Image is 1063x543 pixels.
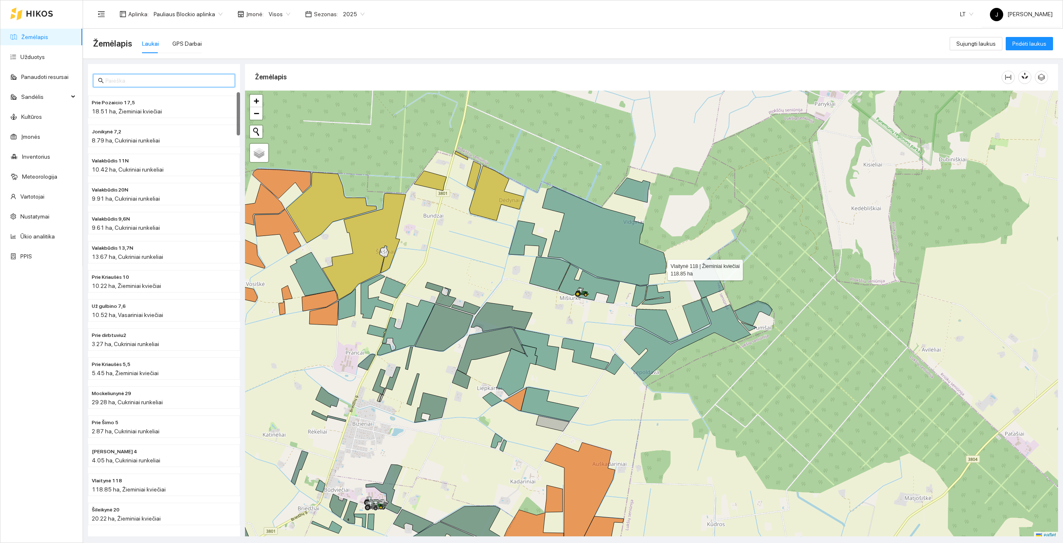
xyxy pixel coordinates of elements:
a: Užduotys [20,54,45,60]
a: Panaudoti resursai [21,74,69,80]
span: Valakbūdis 11N [92,157,129,165]
span: 20.22 ha, Žieminiai kviečiai [92,515,161,522]
span: 13.67 ha, Cukriniai runkeliai [92,253,163,260]
span: 29.28 ha, Cukriniai runkeliai [92,399,163,405]
div: Laukai [142,39,159,48]
button: column-width [1002,71,1015,84]
span: Pridėti laukus [1012,39,1046,48]
a: Inventorius [22,153,50,160]
span: − [254,108,259,118]
a: Žemėlapis [21,34,48,40]
a: Įmonės [21,133,40,140]
span: 2025 [343,8,365,20]
span: Prie Sandėlio 4 [92,448,137,456]
span: 18.51 ha, Žieminiai kviečiai [92,108,162,115]
a: Nustatymai [20,213,49,220]
span: 9.91 ha, Cukriniai runkeliai [92,195,160,202]
span: 4.05 ha, Cukriniai runkeliai [92,457,160,464]
a: Ūkio analitika [20,233,55,240]
div: GPS Darbai [172,39,202,48]
span: Aplinka : [128,10,149,19]
span: 118.85 ha, Žieminiai kviečiai [92,486,166,493]
button: menu-fold [93,6,110,22]
span: 9.61 ha, Cukriniai runkeliai [92,224,160,231]
span: LT [960,8,973,20]
a: Sujungti laukus [950,40,1002,47]
span: 5.45 ha, Žieminiai kviečiai [92,370,159,376]
span: Prie Pozaicio 17,5 [92,99,135,107]
span: 2.87 ha, Cukriniai runkeliai [92,428,159,435]
span: Už gulbino 7,6 [92,302,126,310]
span: Visos [269,8,290,20]
a: Kultūros [21,113,42,120]
span: calendar [305,11,312,17]
span: shop [238,11,244,17]
span: menu-fold [98,10,105,18]
span: Prie Kriaušės 10 [92,273,129,281]
span: 10.22 ha, Žieminiai kviečiai [92,283,161,289]
button: Initiate a new search [250,125,262,138]
span: column-width [1002,74,1014,81]
a: Layers [250,144,268,162]
span: Prie dirbtuviu2 [92,332,126,339]
a: Pridėti laukus [1006,40,1053,47]
span: Valakbūdis 13,7N [92,244,133,252]
span: 10.42 ha, Cukriniai runkeliai [92,166,164,173]
span: layout [120,11,126,17]
a: Vartotojai [20,193,44,200]
span: Sezonas : [314,10,338,19]
span: Valakbūdis 20N [92,186,128,194]
a: PPIS [20,253,32,260]
div: Žemėlapis [255,65,1002,89]
span: 3.27 ha, Cukriniai runkeliai [92,341,159,347]
button: Pridėti laukus [1006,37,1053,50]
button: Sujungti laukus [950,37,1002,50]
span: 8.79 ha, Cukriniai runkeliai [92,137,160,144]
span: + [254,96,259,106]
span: Sandėlis [21,88,69,105]
a: Meteorologija [22,173,57,180]
span: J [995,8,998,21]
span: Prie Kriaušės 5,5 [92,361,130,369]
span: [PERSON_NAME] [990,11,1053,17]
span: Sujungti laukus [956,39,996,48]
span: Jonikynė 7,2 [92,128,121,136]
a: Zoom in [250,95,262,107]
a: Leaflet [1036,532,1056,538]
span: Žemėlapis [93,37,132,50]
input: Paieška [105,76,230,85]
span: Mockeliunynė 29 [92,390,131,398]
span: Pauliaus Blockio aplinka [154,8,223,20]
span: search [98,78,104,84]
span: Vlaitynė 118 [92,477,122,485]
a: Zoom out [250,107,262,120]
span: Prie Šimo 5 [92,419,118,427]
span: Šileikynė 20 [92,506,120,514]
span: Valakbūdis 9,6N [92,215,130,223]
span: Įmonė : [246,10,264,19]
span: 10.52 ha, Vasariniai kviečiai [92,312,163,318]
